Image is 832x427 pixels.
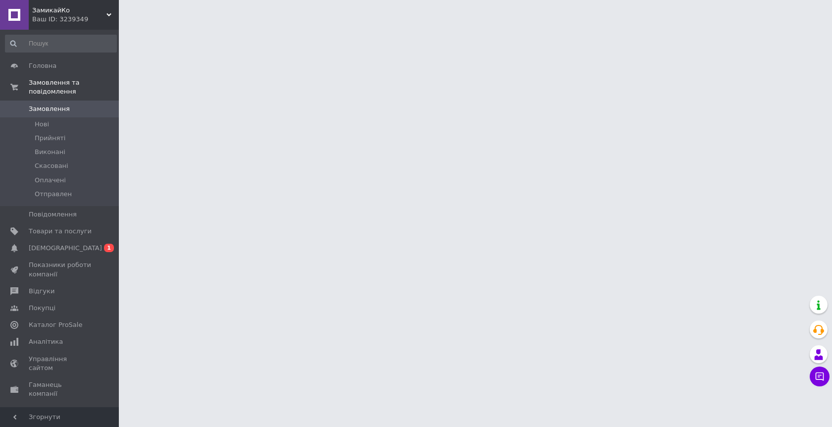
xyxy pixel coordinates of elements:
span: Оплачені [35,176,66,185]
span: Відгуки [29,287,54,296]
button: Чат з покупцем [810,367,830,386]
span: Каталог ProSale [29,320,82,329]
span: Аналітика [29,337,63,346]
span: Скасовані [35,161,68,170]
span: Показники роботи компанії [29,261,92,278]
span: Управління сайтом [29,355,92,373]
div: Ваш ID: 3239349 [32,15,119,24]
span: [DEMOGRAPHIC_DATA] [29,244,102,253]
span: 1 [104,244,114,252]
span: Отправлен [35,190,72,199]
span: Замовлення [29,105,70,113]
span: Покупці [29,304,55,313]
span: ЗамикайКо [32,6,106,15]
input: Пошук [5,35,117,53]
span: Виконані [35,148,65,157]
span: Гаманець компанії [29,380,92,398]
span: Нові [35,120,49,129]
span: Замовлення та повідомлення [29,78,119,96]
span: Прийняті [35,134,65,143]
span: Товари та послуги [29,227,92,236]
span: Маркет [29,406,54,415]
span: Головна [29,61,56,70]
span: Повідомлення [29,210,77,219]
